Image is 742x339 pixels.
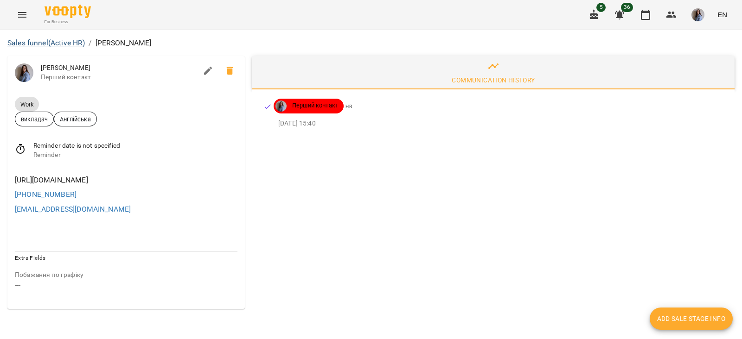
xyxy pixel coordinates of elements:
span: викладач [15,115,53,124]
div: Communication History [452,75,535,86]
p: [PERSON_NAME] [96,38,152,49]
p: field-description [15,270,237,280]
span: Перший контакт [41,73,197,82]
a: [EMAIL_ADDRESS][DOMAIN_NAME] [15,205,131,213]
span: HR [345,104,352,109]
span: [PERSON_NAME] [41,63,197,73]
img: Voopty Logo [45,5,91,18]
span: Reminder date is not specified [33,141,237,151]
span: Перший контакт [287,101,344,110]
span: Extra Fields [15,255,46,261]
img: Мірошник Анна [275,100,287,112]
button: Menu [11,4,33,26]
span: Reminder [33,151,237,160]
span: For Business [45,19,91,25]
img: Мірошник Анна [15,63,33,82]
span: EN [717,10,727,19]
img: 1dedfd4fe4c1a82c07b60db452eca2dc.JPG [691,8,704,21]
span: 5 [596,3,606,12]
nav: breadcrumb [7,38,735,49]
a: Мірошник Анна [274,100,287,112]
span: Англійська [54,115,96,124]
div: [URL][DOMAIN_NAME] [13,173,239,188]
span: Add Sale Stage info [657,313,725,324]
a: [PHONE_NUMBER] [15,190,77,199]
span: Work [15,100,39,108]
li: / [89,38,91,49]
button: Add Sale Stage info [650,308,733,330]
span: 36 [621,3,633,12]
p: --- [15,280,237,291]
p: [DATE] 15:40 [278,119,720,128]
button: EN [714,6,731,23]
a: Sales funnel(Active HR) [7,38,85,47]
